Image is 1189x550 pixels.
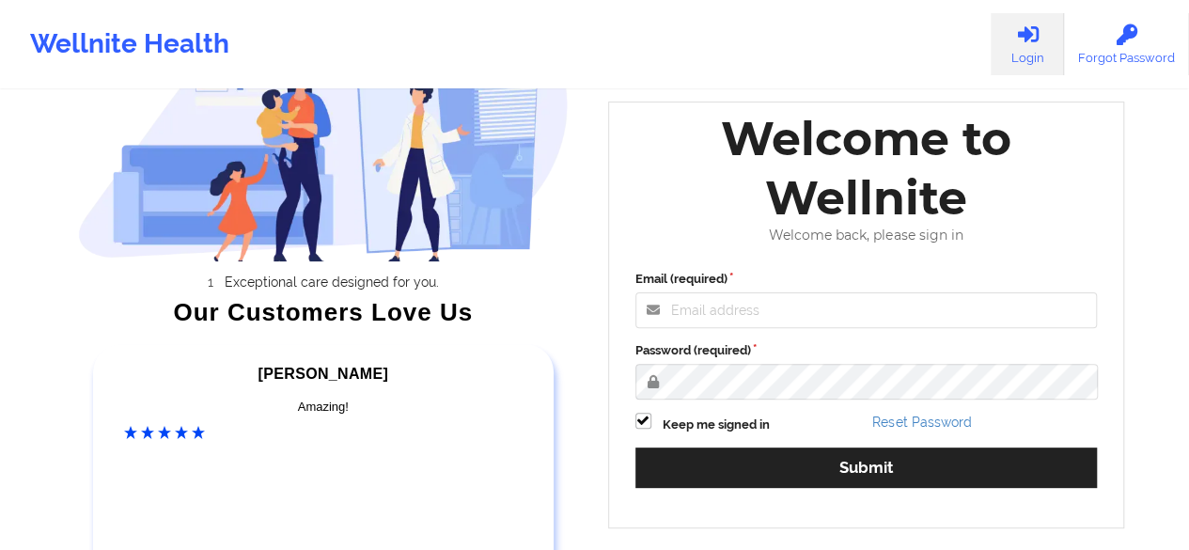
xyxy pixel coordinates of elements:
[872,415,971,430] a: Reset Password
[663,416,770,434] label: Keep me signed in
[635,270,1098,289] label: Email (required)
[635,448,1098,488] button: Submit
[258,366,388,382] span: [PERSON_NAME]
[991,13,1064,75] a: Login
[1064,13,1189,75] a: Forgot Password
[635,341,1098,360] label: Password (required)
[622,109,1111,228] div: Welcome to Wellnite
[124,398,523,416] div: Amazing!
[635,292,1098,328] input: Email address
[78,303,569,322] div: Our Customers Love Us
[622,228,1111,244] div: Welcome back, please sign in
[95,275,569,290] li: Exceptional care designed for you.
